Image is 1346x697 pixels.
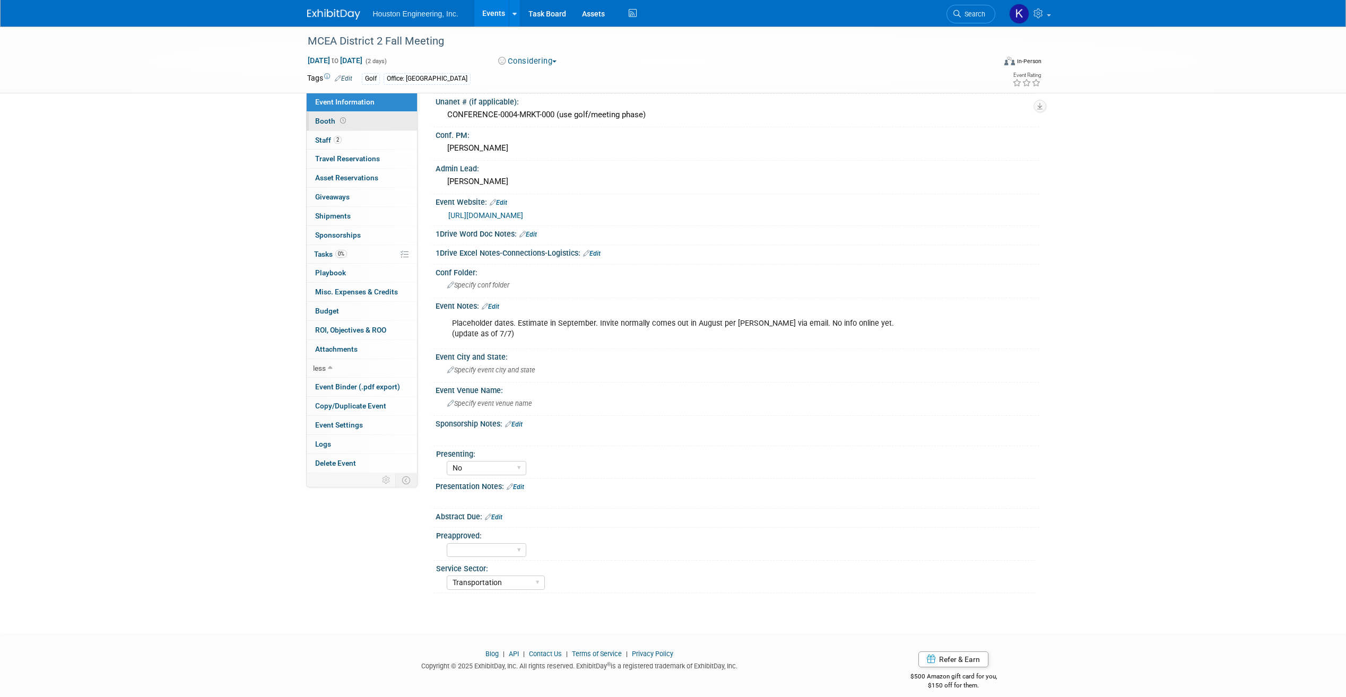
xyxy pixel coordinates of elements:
[1012,73,1041,78] div: Event Rating
[315,402,386,410] span: Copy/Duplicate Event
[436,446,1035,459] div: Presenting:
[436,245,1039,259] div: 1Drive Excel Notes-Connections-Logistics:
[307,9,360,20] img: ExhibitDay
[1009,4,1029,24] img: Kendra Jensen
[315,117,348,125] span: Booth
[507,483,524,491] a: Edit
[632,650,673,658] a: Privacy Policy
[364,58,387,65] span: (2 days)
[362,73,380,84] div: Golf
[315,287,398,296] span: Misc. Expenses & Credits
[315,212,351,220] span: Shipments
[307,112,417,130] a: Booth
[307,659,853,671] div: Copyright © 2025 ExhibitDay, Inc. All rights reserved. ExhibitDay is a registered trademark of Ex...
[946,5,995,23] a: Search
[315,345,358,353] span: Attachments
[377,473,396,487] td: Personalize Event Tab Strip
[315,173,378,182] span: Asset Reservations
[436,416,1039,430] div: Sponsorship Notes:
[307,359,417,378] a: less
[529,650,562,658] a: Contact Us
[315,382,400,391] span: Event Binder (.pdf export)
[868,681,1039,690] div: $150 off for them.
[482,303,499,310] a: Edit
[315,459,356,467] span: Delete Event
[315,440,331,448] span: Logs
[444,140,1031,156] div: [PERSON_NAME]
[307,340,417,359] a: Attachments
[314,250,347,258] span: Tasks
[1017,57,1041,65] div: In-Person
[447,399,532,407] span: Specify event venue name
[307,93,417,111] a: Event Information
[490,199,507,206] a: Edit
[572,650,622,658] a: Terms of Service
[1004,57,1015,65] img: Format-Inperson.png
[315,136,342,144] span: Staff
[447,281,509,289] span: Specify conf folder
[563,650,570,658] span: |
[505,421,523,428] a: Edit
[315,268,346,277] span: Playbook
[395,473,417,487] td: Toggle Event Tabs
[307,245,417,264] a: Tasks0%
[436,161,1039,174] div: Admin Lead:
[315,421,363,429] span: Event Settings
[373,10,458,18] span: Houston Engineering, Inc.
[436,349,1039,362] div: Event City and State:
[307,321,417,339] a: ROI, Objectives & ROO
[307,169,417,187] a: Asset Reservations
[445,313,923,345] div: Placeholder dates. Estimate in September. Invite normally comes out in August per [PERSON_NAME] v...
[961,10,985,18] span: Search
[444,173,1031,190] div: [PERSON_NAME]
[315,307,339,315] span: Budget
[307,302,417,320] a: Budget
[436,478,1039,492] div: Presentation Notes:
[519,231,537,238] a: Edit
[307,397,417,415] a: Copy/Duplicate Event
[307,73,352,85] td: Tags
[436,194,1039,208] div: Event Website:
[607,661,611,667] sup: ®
[307,226,417,245] a: Sponsorships
[436,382,1039,396] div: Event Venue Name:
[485,513,502,521] a: Edit
[933,55,1042,71] div: Event Format
[307,416,417,434] a: Event Settings
[315,231,361,239] span: Sponsorships
[500,650,507,658] span: |
[315,154,380,163] span: Travel Reservations
[315,326,386,334] span: ROI, Objectives & ROO
[307,131,417,150] a: Staff2
[307,56,363,65] span: [DATE] [DATE]
[315,98,375,106] span: Event Information
[868,665,1039,690] div: $500 Amazon gift card for you,
[338,117,348,125] span: Booth not reserved yet
[436,561,1035,574] div: Service Sector:
[307,378,417,396] a: Event Binder (.pdf export)
[313,364,326,372] span: less
[444,107,1031,123] div: CONFERENCE-0004-MRKT-000 (use golf/meeting phase)
[436,265,1039,278] div: Conf Folder:
[307,264,417,282] a: Playbook
[436,127,1039,141] div: Conf. PM:
[436,226,1039,240] div: 1Drive Word Doc Notes:
[436,509,1039,522] div: Abstract Due:
[583,250,601,257] a: Edit
[509,650,519,658] a: API
[436,94,1039,107] div: Unanet # (if applicable):
[384,73,471,84] div: Office: [GEOGRAPHIC_DATA]
[307,435,417,454] a: Logs
[436,528,1035,541] div: Preapproved:
[304,32,979,51] div: MCEA District 2 Fall Meeting
[447,366,535,374] span: Specify event city and state
[335,250,347,258] span: 0%
[494,56,561,67] button: Considering
[307,207,417,225] a: Shipments
[315,193,350,201] span: Giveaways
[436,298,1039,312] div: Event Notes:
[334,136,342,144] span: 2
[520,650,527,658] span: |
[307,283,417,301] a: Misc. Expenses & Credits
[307,454,417,473] a: Delete Event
